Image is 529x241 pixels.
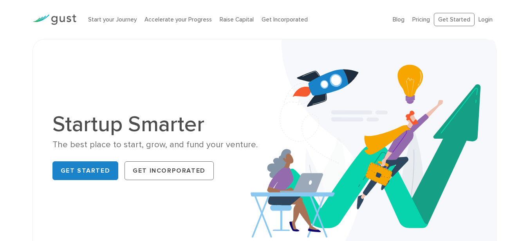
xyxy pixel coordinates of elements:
[220,16,254,23] a: Raise Capital
[52,139,259,150] div: The best place to start, grow, and fund your venture.
[32,14,76,25] img: Gust Logo
[125,161,214,180] a: Get Incorporated
[478,16,493,23] a: Login
[412,16,430,23] a: Pricing
[262,16,308,23] a: Get Incorporated
[144,16,212,23] a: Accelerate your Progress
[434,13,475,27] a: Get Started
[88,16,137,23] a: Start your Journey
[52,113,259,135] h1: Startup Smarter
[393,16,404,23] a: Blog
[52,161,119,180] a: Get Started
